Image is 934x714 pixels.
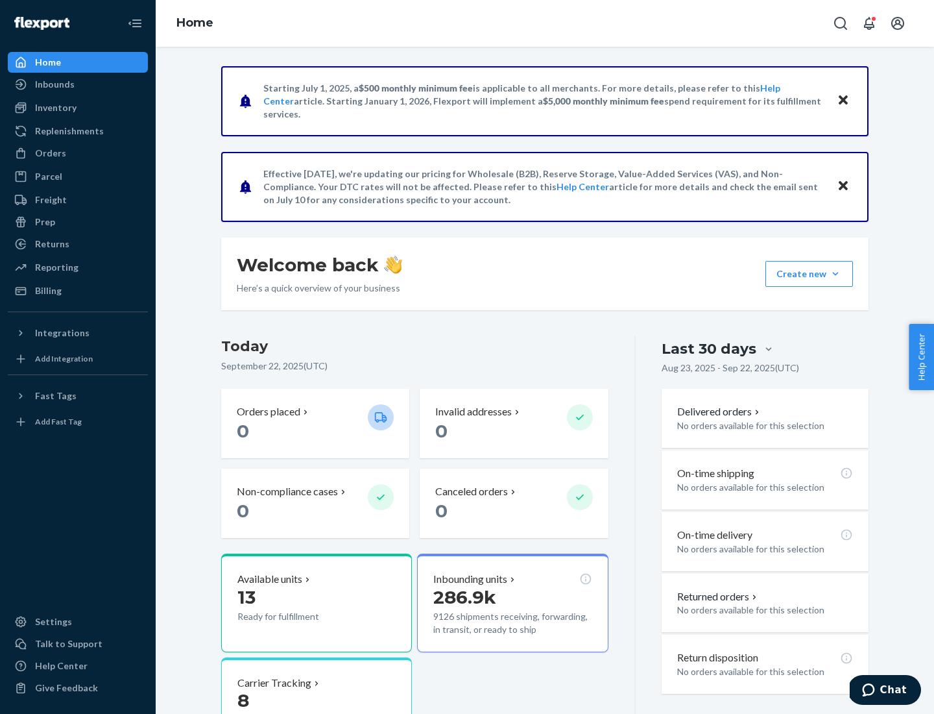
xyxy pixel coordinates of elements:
a: Home [8,52,148,73]
div: Parcel [35,170,62,183]
iframe: Opens a widget where you can chat to one of our agents [850,675,921,708]
div: Freight [35,193,67,206]
span: 286.9k [433,586,496,608]
div: Give Feedback [35,682,98,695]
p: No orders available for this selection [677,543,853,556]
p: Ready for fulfillment [237,610,357,623]
div: Integrations [35,326,90,339]
div: Orders [35,147,66,160]
button: Fast Tags [8,386,148,406]
button: Inbounding units286.9k9126 shipments receiving, forwarding, in transit, or ready to ship [417,554,608,652]
div: Talk to Support [35,637,102,650]
button: Invalid addresses 0 [420,389,608,458]
p: September 22, 2025 ( UTC ) [221,360,608,373]
p: No orders available for this selection [677,481,853,494]
div: Replenishments [35,125,104,138]
ol: breadcrumbs [166,5,224,42]
p: Starting July 1, 2025, a is applicable to all merchants. For more details, please refer to this a... [263,82,824,121]
a: Billing [8,280,148,301]
img: hand-wave emoji [384,256,402,274]
span: 0 [435,420,448,442]
p: Here’s a quick overview of your business [237,282,402,295]
img: Flexport logo [14,17,69,30]
a: Prep [8,212,148,232]
span: 0 [237,420,249,442]
a: Replenishments [8,121,148,142]
p: No orders available for this selection [677,665,853,678]
a: Returns [8,234,148,254]
h3: Today [221,336,608,357]
p: 9126 shipments receiving, forwarding, in transit, or ready to ship [433,610,592,636]
div: Help Center [35,659,88,672]
button: Returned orders [677,589,760,604]
button: Orders placed 0 [221,389,409,458]
div: Home [35,56,61,69]
div: Inventory [35,101,77,114]
p: Non-compliance cases [237,484,338,499]
p: Invalid addresses [435,404,512,419]
p: Canceled orders [435,484,508,499]
p: On-time delivery [677,528,752,543]
p: Effective [DATE], we're updating our pricing for Wholesale (B2B), Reserve Storage, Value-Added Se... [263,167,824,206]
button: Talk to Support [8,634,148,654]
p: No orders available for this selection [677,419,853,432]
a: Orders [8,143,148,164]
p: Carrier Tracking [237,676,311,691]
h1: Welcome back [237,253,402,277]
button: Delivered orders [677,404,762,419]
span: 8 [237,689,249,711]
button: Give Feedback [8,678,148,698]
p: Available units [237,572,302,587]
button: Open Search Box [828,10,854,36]
div: Prep [35,215,55,228]
div: Inbounds [35,78,75,91]
span: $5,000 monthly minimum fee [543,95,664,106]
a: Settings [8,611,148,632]
a: Reporting [8,257,148,278]
a: Parcel [8,166,148,187]
button: Canceled orders 0 [420,469,608,538]
button: Open account menu [885,10,911,36]
button: Close [835,177,852,196]
div: Add Fast Tag [35,416,82,427]
a: Add Integration [8,349,148,369]
div: Billing [35,284,62,297]
p: Aug 23, 2025 - Sep 22, 2025 ( UTC ) [662,362,799,375]
a: Home [176,16,213,30]
button: Integrations [8,323,148,343]
button: Open notifications [856,10,882,36]
p: On-time shipping [677,466,754,481]
span: 13 [237,586,256,608]
div: Fast Tags [35,389,77,402]
button: Available units13Ready for fulfillment [221,554,412,652]
div: Settings [35,615,72,628]
a: Inbounds [8,74,148,95]
a: Inventory [8,97,148,118]
button: Help Center [909,324,934,390]
button: Close Navigation [122,10,148,36]
div: Add Integration [35,353,93,364]
button: Create new [765,261,853,287]
span: 0 [435,500,448,522]
span: $500 monthly minimum fee [359,82,473,93]
button: Close [835,92,852,110]
div: Last 30 days [662,339,756,359]
p: No orders available for this selection [677,604,853,617]
div: Reporting [35,261,78,274]
div: Returns [35,238,69,251]
button: Non-compliance cases 0 [221,469,409,538]
span: 0 [237,500,249,522]
a: Help Center [557,181,609,192]
p: Inbounding units [433,572,507,587]
p: Return disposition [677,650,758,665]
a: Freight [8,190,148,210]
a: Add Fast Tag [8,412,148,432]
a: Help Center [8,656,148,676]
p: Orders placed [237,404,300,419]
